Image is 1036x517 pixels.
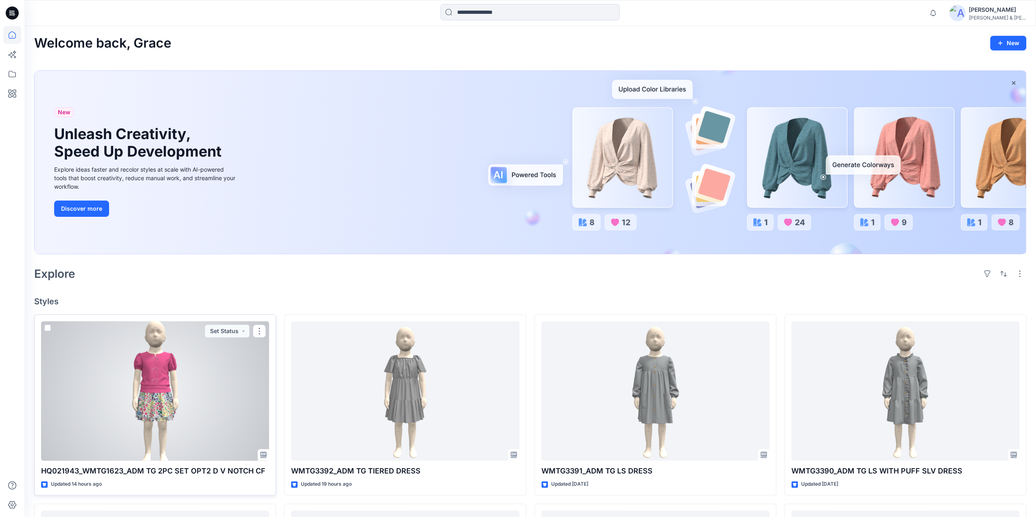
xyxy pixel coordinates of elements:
[41,465,269,477] p: HQ021943_WMTG1623_ADM TG 2PC SET OPT2 D V NOTCH CF
[551,480,588,489] p: Updated [DATE]
[54,201,109,217] button: Discover more
[34,36,171,51] h2: Welcome back, Grace
[949,5,966,21] img: avatar
[791,321,1019,461] a: WMTG3390_ADM TG LS WITH PUFF SLV DRESS
[54,201,237,217] a: Discover more
[541,321,769,461] a: WMTG3391_ADM TG LS DRESS
[801,480,838,489] p: Updated [DATE]
[54,165,237,191] div: Explore ideas faster and recolor styles at scale with AI-powered tools that boost creativity, red...
[541,465,769,477] p: WMTG3391_ADM TG LS DRESS
[291,321,519,461] a: WMTG3392_ADM TG TIERED DRESS
[791,465,1019,477] p: WMTG3390_ADM TG LS WITH PUFF SLV DRESS
[54,125,225,160] h1: Unleash Creativity, Speed Up Development
[34,267,75,280] h2: Explore
[291,465,519,477] p: WMTG3392_ADM TG TIERED DRESS
[969,5,1026,15] div: [PERSON_NAME]
[969,15,1026,21] div: [PERSON_NAME] & [PERSON_NAME]
[990,36,1026,50] button: New
[51,480,102,489] p: Updated 14 hours ago
[34,297,1026,306] h4: Styles
[301,480,352,489] p: Updated 19 hours ago
[58,107,70,117] span: New
[41,321,269,461] a: HQ021943_WMTG1623_ADM TG 2PC SET OPT2 D V NOTCH CF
